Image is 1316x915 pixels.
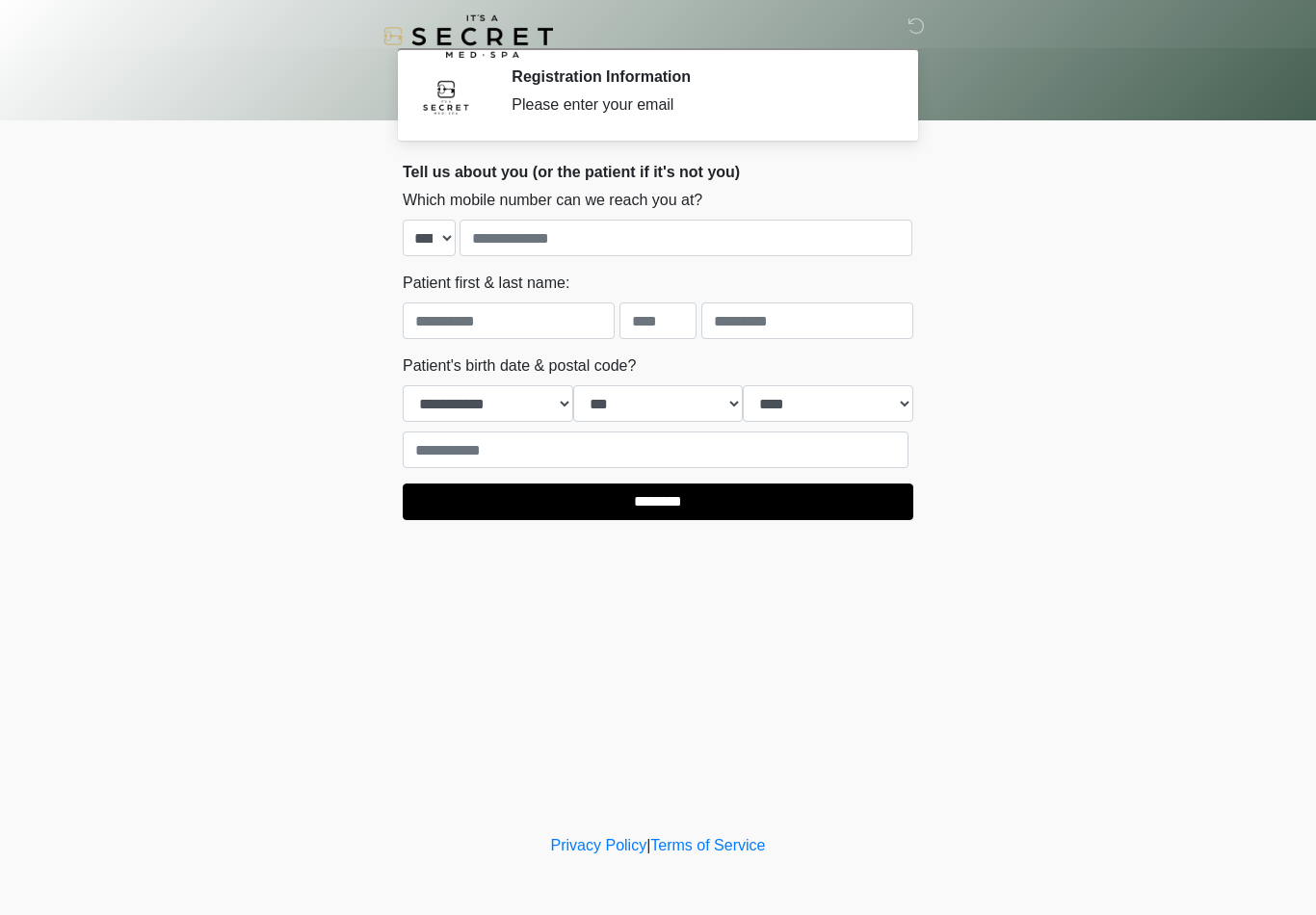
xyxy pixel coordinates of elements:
[650,837,765,853] a: Terms of Service
[512,93,884,117] div: Please enter your email
[383,14,553,58] img: It's A Secret Med Spa Logo
[512,67,884,86] h2: Registration Information
[403,163,913,181] h2: Tell us about you (or the patient if it's not you)
[417,67,475,125] img: Agent Avatar
[403,189,702,212] label: Which mobile number can we reach you at?
[403,272,569,295] label: Patient first & last name:
[646,837,650,853] a: |
[551,837,647,853] a: Privacy Policy
[403,354,636,378] label: Patient's birth date & postal code?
